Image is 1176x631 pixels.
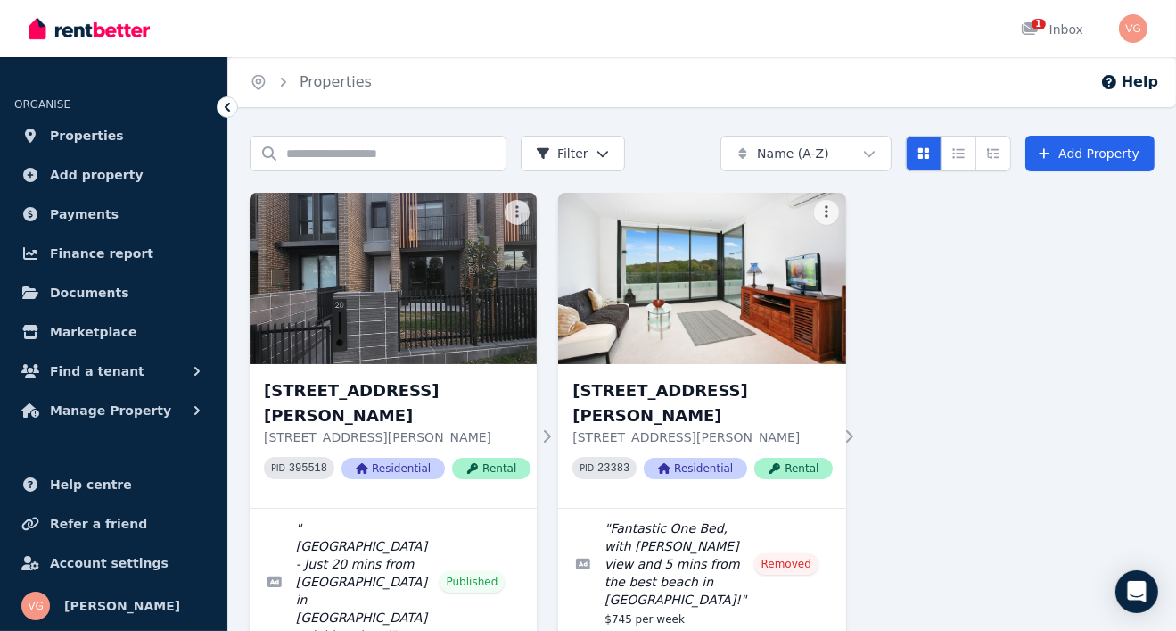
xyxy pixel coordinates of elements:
[271,463,285,473] small: PID
[50,361,144,382] span: Find a tenant
[558,193,845,508] a: 208/28 Harvey St, Little Bay[STREET_ADDRESS][PERSON_NAME][STREET_ADDRESS][PERSON_NAME]PID 23383Re...
[29,15,150,42] img: RentBetter
[14,196,213,232] a: Payments
[14,545,213,581] a: Account settings
[1032,19,1046,29] span: 1
[14,393,213,428] button: Manage Property
[14,118,213,154] a: Properties
[644,458,747,479] span: Residential
[50,552,169,574] span: Account settings
[572,378,833,428] h3: [STREET_ADDRESS][PERSON_NAME]
[505,200,530,225] button: More options
[64,595,180,617] span: [PERSON_NAME]
[941,136,976,171] button: Compact list view
[289,462,327,475] code: 395518
[14,275,213,311] a: Documents
[250,193,537,508] a: 20 Willowdale Dr, Denham Court[STREET_ADDRESS][PERSON_NAME][STREET_ADDRESS][PERSON_NAME]PID 39551...
[521,136,625,171] button: Filter
[50,282,129,303] span: Documents
[14,236,213,271] a: Finance report
[1025,136,1155,171] a: Add Property
[50,513,147,535] span: Refer a friend
[50,243,153,264] span: Finance report
[1119,14,1147,43] img: Vanessa Giannos
[1100,71,1158,93] button: Help
[250,193,537,364] img: 20 Willowdale Dr, Denham Court
[14,314,213,350] a: Marketplace
[580,463,594,473] small: PID
[1021,21,1083,38] div: Inbox
[14,98,70,111] span: ORGANISE
[536,145,588,162] span: Filter
[14,157,213,193] a: Add property
[14,506,213,542] a: Refer a friend
[21,592,50,620] img: Vanessa Giannos
[597,462,629,475] code: 23383
[50,474,132,495] span: Help centre
[14,353,213,389] button: Find a tenant
[720,136,892,171] button: Name (A-Z)
[228,57,393,107] nav: Breadcrumb
[300,73,372,90] a: Properties
[14,467,213,502] a: Help centre
[50,203,119,225] span: Payments
[975,136,1011,171] button: Expanded list view
[452,458,530,479] span: Rental
[50,164,144,186] span: Add property
[264,378,530,428] h3: [STREET_ADDRESS][PERSON_NAME]
[50,400,171,421] span: Manage Property
[341,458,445,479] span: Residential
[558,193,845,364] img: 208/28 Harvey St, Little Bay
[1115,570,1158,613] div: Open Intercom Messenger
[264,428,530,446] p: [STREET_ADDRESS][PERSON_NAME]
[50,321,136,343] span: Marketplace
[814,200,839,225] button: More options
[572,428,833,446] p: [STREET_ADDRESS][PERSON_NAME]
[906,136,942,171] button: Card view
[757,145,829,162] span: Name (A-Z)
[906,136,1011,171] div: View options
[754,458,833,479] span: Rental
[50,125,124,146] span: Properties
